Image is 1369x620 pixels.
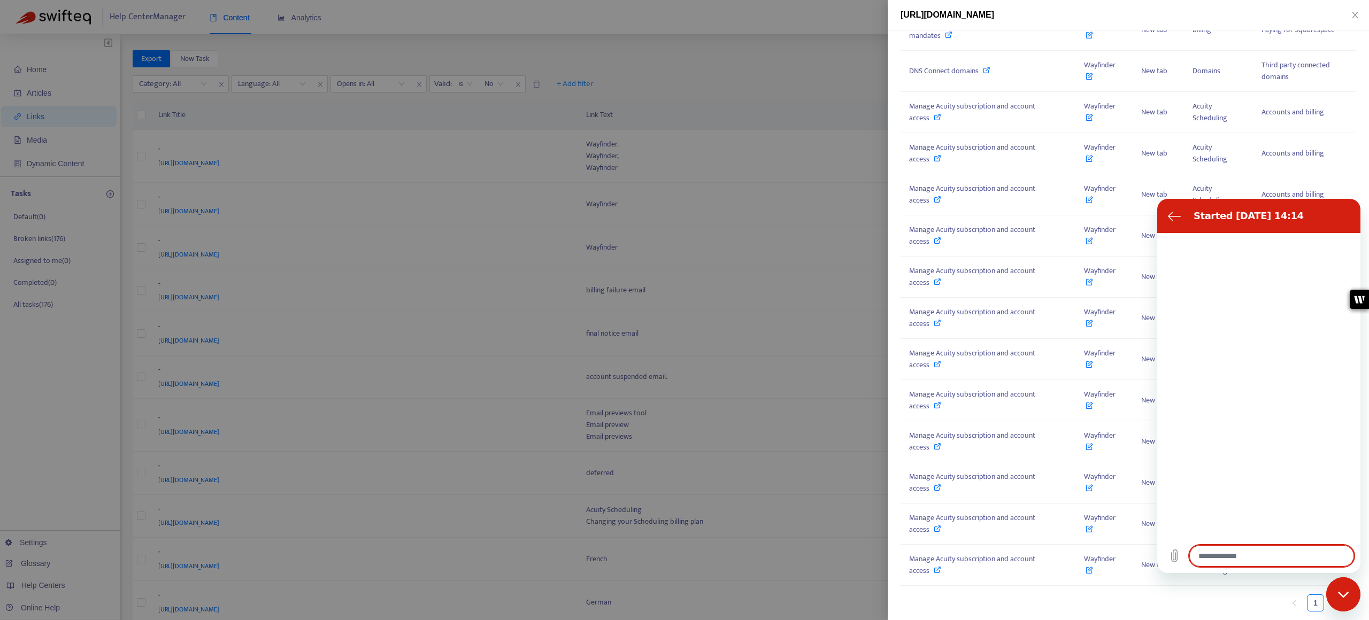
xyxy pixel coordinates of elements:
span: Wayfinder [1084,306,1116,330]
span: Acuity Scheduling [1193,141,1227,165]
span: left [1291,600,1297,606]
span: Wayfinder [1084,347,1116,371]
span: Wayfinder [1084,59,1116,83]
span: New tab [1141,147,1167,159]
span: New tab [1141,188,1167,200]
span: New tab [1141,353,1167,365]
span: Manage Acuity subscription and account access [909,265,1035,289]
span: Third party connected domains [1262,59,1330,83]
span: Wayfinder [1084,223,1116,247]
span: Accounts and billing [1262,106,1324,118]
span: New tab [1141,65,1167,77]
button: Close [1348,10,1363,20]
span: Wayfinder [1084,182,1116,206]
span: Wayfinder [1084,265,1116,289]
span: Wayfinder [1084,388,1116,412]
span: Wayfinder [1084,141,1116,165]
span: Manage Acuity subscription and account access [909,429,1035,453]
span: [URL][DOMAIN_NAME] [901,10,994,19]
span: New tab [1141,476,1167,489]
span: Acuity Scheduling [1193,100,1227,124]
span: New tab [1141,270,1167,283]
a: 1 [1308,595,1324,611]
span: New tab [1141,394,1167,406]
iframe: Messaging window [1157,199,1360,573]
span: Manage Acuity subscription and account access [909,306,1035,330]
span: Manage Acuity subscription and account access [909,470,1035,494]
span: Manage Acuity subscription and account access [909,141,1035,165]
span: New tab [1141,106,1167,118]
span: DNS Connect domains [909,65,979,77]
span: New tab [1141,229,1167,242]
span: Manage Acuity subscription and account access [909,223,1035,247]
span: Manage Acuity subscription and account access [909,553,1035,577]
span: Manage Acuity subscription and account access [909,100,1035,124]
span: Wayfinder [1084,470,1116,494]
span: Wayfinder [1084,511,1116,536]
span: New tab [1141,517,1167,530]
button: right [1328,594,1345,611]
span: New tab [1141,435,1167,447]
span: Wayfinder [1084,429,1116,453]
span: New tab [1141,559,1167,571]
button: left [1286,594,1303,611]
iframe: Button to launch messaging window, conversation in progress [1326,577,1360,611]
span: close [1351,11,1359,19]
span: Manage Acuity subscription and account access [909,511,1035,536]
span: Acuity Scheduling [1193,182,1227,206]
li: Previous Page [1286,594,1303,611]
span: Domains [1193,65,1220,77]
span: Accounts and billing [1262,188,1324,200]
span: Manage Acuity subscription and account access [909,347,1035,371]
span: Accounts and billing [1262,147,1324,159]
span: Manage Acuity subscription and account access [909,388,1035,412]
span: New tab [1141,312,1167,324]
li: Next Page [1328,594,1345,611]
span: Manage Acuity subscription and account access [909,182,1035,206]
li: 1 [1307,594,1324,611]
span: Wayfinder [1084,553,1116,577]
span: Wayfinder [1084,100,1116,124]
